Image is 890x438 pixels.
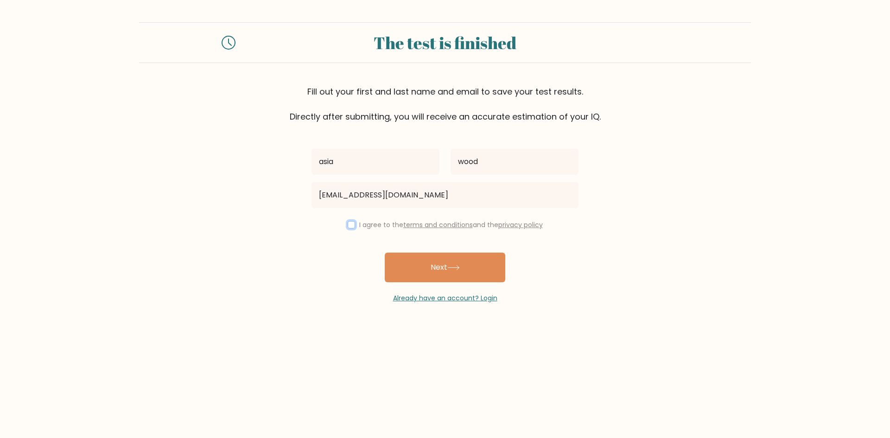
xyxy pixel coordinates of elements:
a: privacy policy [498,220,543,229]
input: First name [311,149,439,175]
input: Email [311,182,578,208]
label: I agree to the and the [359,220,543,229]
a: terms and conditions [403,220,473,229]
input: Last name [451,149,578,175]
a: Already have an account? Login [393,293,497,303]
div: The test is finished [247,30,643,55]
button: Next [385,253,505,282]
div: Fill out your first and last name and email to save your test results. Directly after submitting,... [139,85,751,123]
